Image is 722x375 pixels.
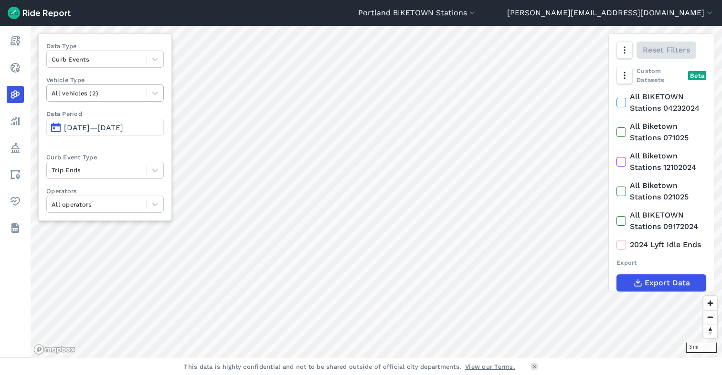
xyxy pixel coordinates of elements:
[64,123,123,132] span: [DATE]—[DATE]
[703,310,717,324] button: Zoom out
[637,42,696,59] button: Reset Filters
[7,166,24,183] a: Areas
[616,239,706,250] label: 2024 Lyft Idle Ends
[703,296,717,310] button: Zoom in
[688,71,706,80] div: Beta
[616,150,706,173] label: All Biketown Stations 12102024
[46,42,164,51] label: Data Type
[616,274,706,292] button: Export Data
[616,91,706,114] label: All BIKETOWN Stations 04232024
[616,258,706,267] div: Export
[7,113,24,130] a: Analyze
[643,44,690,56] span: Reset Filters
[8,7,71,19] img: Ride Report
[7,193,24,210] a: Health
[33,344,75,355] a: Mapbox logo
[465,362,515,371] a: View our Terms.
[616,209,706,232] label: All BIKETOWN Stations 09172024
[616,66,706,84] div: Custom Datasets
[616,121,706,144] label: All Biketown Stations 071025
[46,119,164,136] button: [DATE]—[DATE]
[703,324,717,338] button: Reset bearing to north
[46,109,164,118] label: Data Period
[507,7,714,19] button: [PERSON_NAME][EMAIL_ADDRESS][DOMAIN_NAME]
[7,219,24,237] a: Datasets
[645,277,690,289] span: Export Data
[686,343,717,353] div: 3 mi
[7,59,24,76] a: Realtime
[7,86,24,103] a: Heatmaps
[46,153,164,162] label: Curb Event Type
[358,7,477,19] button: Portland BIKETOWN Stations
[7,32,24,50] a: Report
[46,187,164,196] label: Operators
[7,139,24,156] a: Policy
[46,75,164,84] label: Vehicle Type
[616,180,706,203] label: All Biketown Stations 021025
[31,26,722,358] canvas: Map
